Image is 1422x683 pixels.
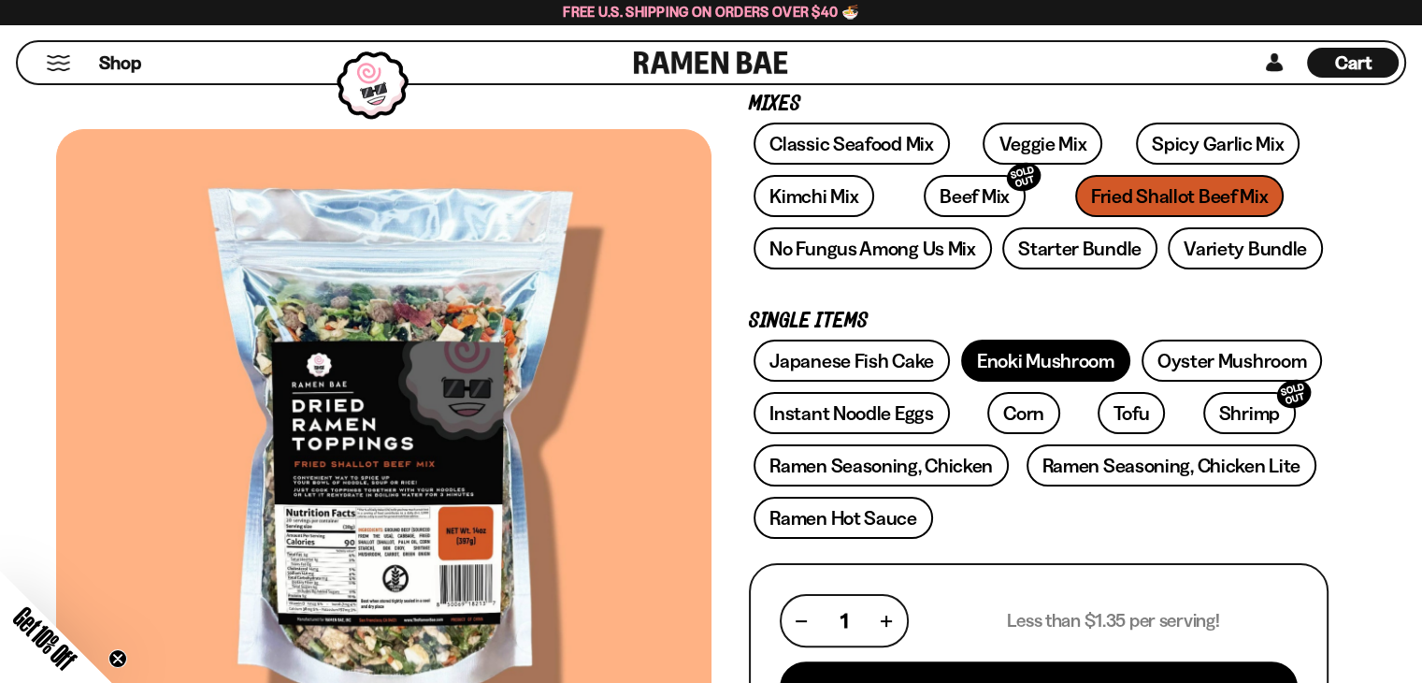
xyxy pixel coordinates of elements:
[754,444,1009,487] a: Ramen Seasoning, Chicken
[983,123,1102,165] a: Veggie Mix
[99,48,141,78] a: Shop
[1007,609,1219,632] p: Less than $1.35 per serving!
[1273,376,1314,413] div: SOLD OUT
[1335,51,1372,74] span: Cart
[99,51,141,76] span: Shop
[840,609,848,632] span: 1
[749,95,1329,113] p: Mixes
[1168,227,1323,269] a: Variety Bundle
[1003,159,1044,196] div: SOLD OUT
[754,392,949,434] a: Instant Noodle Eggs
[754,340,950,382] a: Japanese Fish Cake
[1098,392,1165,434] a: Tofu
[754,123,949,165] a: Classic Seafood Mix
[108,649,127,668] button: Close teaser
[1142,340,1323,382] a: Oyster Mushroom
[754,497,933,539] a: Ramen Hot Sauce
[1203,392,1296,434] a: ShrimpSOLD OUT
[1307,42,1399,83] a: Cart
[1027,444,1316,487] a: Ramen Seasoning, Chicken Lite
[563,3,859,21] span: Free U.S. Shipping on Orders over $40 🍜
[987,392,1060,434] a: Corn
[754,227,991,269] a: No Fungus Among Us Mix
[8,602,81,675] span: Get 10% Off
[749,312,1329,330] p: Single Items
[924,175,1026,217] a: Beef MixSOLD OUT
[961,340,1130,382] a: Enoki Mushroom
[46,55,71,71] button: Mobile Menu Trigger
[1002,227,1157,269] a: Starter Bundle
[1136,123,1300,165] a: Spicy Garlic Mix
[754,175,874,217] a: Kimchi Mix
